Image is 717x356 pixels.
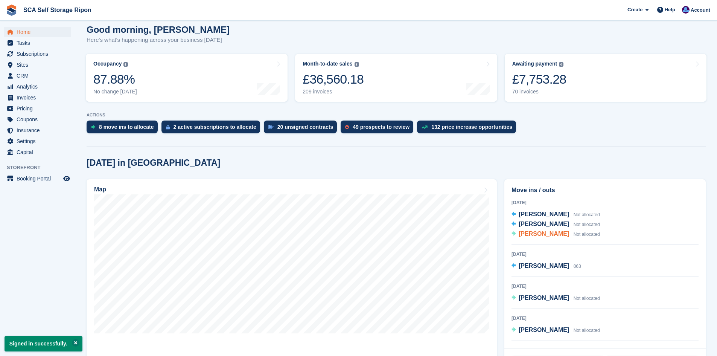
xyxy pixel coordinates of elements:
[5,336,82,351] p: Signed in successfully.
[62,174,71,183] a: Preview store
[4,92,71,103] a: menu
[4,147,71,157] a: menu
[17,81,62,92] span: Analytics
[303,61,352,67] div: Month-to-date sales
[123,62,128,67] img: icon-info-grey-7440780725fd019a000dd9b08b2336e03edf1995a4989e88bcd33f0948082b44.svg
[353,124,409,130] div: 49 prospects to review
[4,27,71,37] a: menu
[94,186,106,193] h2: Map
[511,199,699,206] div: [DATE]
[17,125,62,136] span: Insurance
[4,173,71,184] a: menu
[519,263,569,269] span: [PERSON_NAME]
[7,164,75,171] span: Storefront
[574,264,581,269] span: 063
[268,125,274,129] img: contract_signature_icon-13c848040528278c33f63329250d36e43548de30e8caae1d1a13099fd9432cc5.svg
[4,125,71,136] a: menu
[264,121,341,137] a: 20 unsigned contracts
[87,24,230,35] h1: Good morning, [PERSON_NAME]
[174,124,256,130] div: 2 active subscriptions to allocate
[511,261,581,271] a: [PERSON_NAME] 063
[512,72,566,87] div: £7,753.28
[519,221,569,227] span: [PERSON_NAME]
[519,295,569,301] span: [PERSON_NAME]
[93,61,122,67] div: Occupancy
[511,283,699,290] div: [DATE]
[511,186,699,195] h2: Move ins / outs
[355,62,359,67] img: icon-info-grey-7440780725fd019a000dd9b08b2336e03edf1995a4989e88bcd33f0948082b44.svg
[17,114,62,125] span: Coupons
[519,211,569,217] span: [PERSON_NAME]
[665,6,675,14] span: Help
[511,251,699,258] div: [DATE]
[511,210,600,220] a: [PERSON_NAME] Not allocated
[519,231,569,237] span: [PERSON_NAME]
[17,70,62,81] span: CRM
[682,6,690,14] img: Sarah Race
[511,347,699,354] div: [DATE]
[277,124,333,130] div: 20 unsigned contracts
[574,328,600,333] span: Not allocated
[17,49,62,59] span: Subscriptions
[17,27,62,37] span: Home
[574,212,600,217] span: Not allocated
[17,173,62,184] span: Booking Portal
[4,81,71,92] a: menu
[4,103,71,114] a: menu
[87,36,230,44] p: Here's what's happening across your business [DATE]
[511,293,600,303] a: [PERSON_NAME] Not allocated
[93,89,137,95] div: No change [DATE]
[295,54,497,102] a: Month-to-date sales £36,560.18 209 invoices
[691,6,710,14] span: Account
[4,49,71,59] a: menu
[93,72,137,87] div: 87.88%
[4,114,71,125] a: menu
[17,92,62,103] span: Invoices
[4,38,71,48] a: menu
[166,125,170,130] img: active_subscription_to_allocate_icon-d502201f5373d7db506a760aba3b589e785aa758c864c3986d89f69b8ff3...
[574,296,600,301] span: Not allocated
[17,136,62,147] span: Settings
[91,125,95,129] img: move_ins_to_allocate_icon-fdf77a2bb77ea45bf5b3d319d69a93e2d87916cf1d5bf7949dd705db3b84f3ca.svg
[161,121,264,137] a: 2 active subscriptions to allocate
[17,38,62,48] span: Tasks
[511,229,600,239] a: [PERSON_NAME] Not allocated
[511,220,600,229] a: [PERSON_NAME] Not allocated
[6,5,17,16] img: stora-icon-8386f47178a22dfd0bd8f6a31ec36ba5ce8667c1dd55bd0f319d3a0aa187defe.svg
[99,124,154,130] div: 8 move ins to allocate
[512,61,557,67] div: Awaiting payment
[511,315,699,322] div: [DATE]
[20,4,94,16] a: SCA Self Storage Ripon
[17,147,62,157] span: Capital
[511,325,600,335] a: [PERSON_NAME] Not allocated
[574,222,600,227] span: Not allocated
[341,121,417,137] a: 49 prospects to review
[627,6,642,14] span: Create
[86,54,288,102] a: Occupancy 87.88% No change [DATE]
[417,121,520,137] a: 132 price increase opportunities
[87,158,220,168] h2: [DATE] in [GEOGRAPHIC_DATA]
[303,89,364,95] div: 209 invoices
[422,125,428,129] img: price_increase_opportunities-93ffe204e8149a01c8c9dc8f82e8f89637d9d84a8eef4429ea346261dce0b2c0.svg
[87,121,161,137] a: 8 move ins to allocate
[559,62,563,67] img: icon-info-grey-7440780725fd019a000dd9b08b2336e03edf1995a4989e88bcd33f0948082b44.svg
[4,136,71,147] a: menu
[519,327,569,333] span: [PERSON_NAME]
[87,113,706,118] p: ACTIONS
[505,54,706,102] a: Awaiting payment £7,753.28 70 invoices
[303,72,364,87] div: £36,560.18
[4,60,71,70] a: menu
[512,89,566,95] div: 70 invoices
[17,103,62,114] span: Pricing
[574,232,600,237] span: Not allocated
[431,124,512,130] div: 132 price increase opportunities
[17,60,62,70] span: Sites
[345,125,349,129] img: prospect-51fa495bee0391a8d652442698ab0144808aea92771e9ea1ae160a38d050c398.svg
[4,70,71,81] a: menu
